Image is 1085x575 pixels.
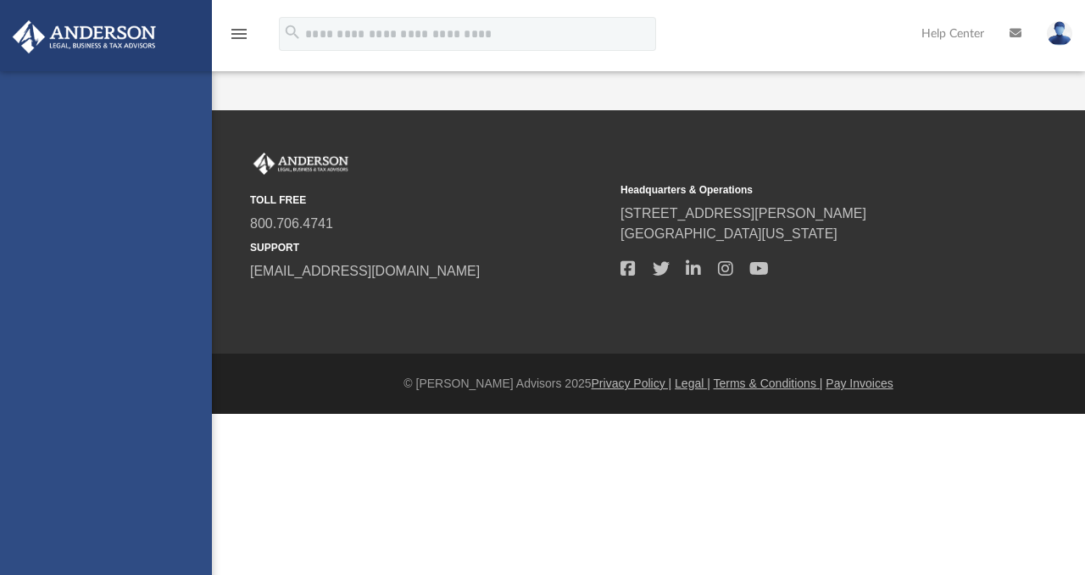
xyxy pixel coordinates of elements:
[250,264,480,278] a: [EMAIL_ADDRESS][DOMAIN_NAME]
[675,377,710,390] a: Legal |
[250,193,609,208] small: TOLL FREE
[229,32,249,44] a: menu
[250,153,352,175] img: Anderson Advisors Platinum Portal
[620,182,979,198] small: Headquarters & Operations
[250,240,609,255] small: SUPPORT
[826,377,893,390] a: Pay Invoices
[250,216,333,231] a: 800.706.4741
[212,375,1085,393] div: © [PERSON_NAME] Advisors 2025
[8,20,161,53] img: Anderson Advisors Platinum Portal
[714,377,823,390] a: Terms & Conditions |
[592,377,672,390] a: Privacy Policy |
[1047,21,1072,46] img: User Pic
[229,24,249,44] i: menu
[620,226,837,241] a: [GEOGRAPHIC_DATA][US_STATE]
[620,206,866,221] a: [STREET_ADDRESS][PERSON_NAME]
[283,23,302,42] i: search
